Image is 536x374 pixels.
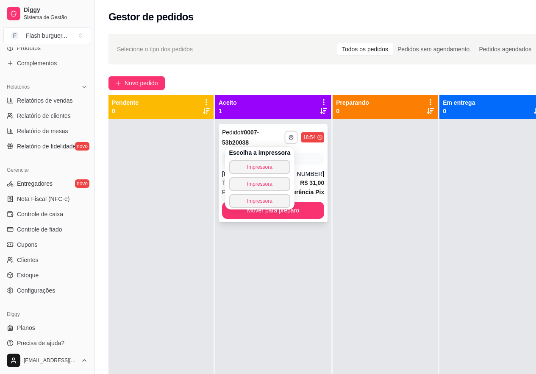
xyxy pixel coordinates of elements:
span: Nota Fiscal (NFC-e) [17,195,69,203]
span: Pagamento [222,187,253,197]
span: Relatório de mesas [17,127,68,135]
p: Preparando [336,98,369,107]
span: F [11,31,19,40]
span: Produtos [17,44,41,52]
strong: Transferência Pix [275,189,324,195]
button: Impressora [229,194,291,208]
span: Relatórios de vendas [17,96,73,105]
div: Pedidos agendados [474,43,536,55]
span: Planos [17,324,35,332]
span: Entregadores [17,179,53,188]
span: Configurações [17,286,55,295]
div: Flash burguer ... [26,31,67,40]
span: Diggy [24,6,88,14]
button: Impressora [229,160,291,174]
p: Aceito [219,98,237,107]
span: Sistema de Gestão [24,14,88,21]
div: Pedidos sem agendamento [393,43,474,55]
button: Select a team [3,27,91,44]
span: plus [115,80,121,86]
span: Relatório de fidelidade [17,142,76,151]
div: 18:54 [303,134,316,141]
div: Diggy [3,307,91,321]
strong: R$ 31,00 [300,179,324,186]
p: Pendente [112,98,139,107]
div: [PERSON_NAME] [222,170,271,178]
span: Cupons [17,240,37,249]
span: Clientes [17,256,39,264]
p: Em entrega [443,98,475,107]
h2: Gestor de pedidos [108,10,194,24]
span: Selecione o tipo dos pedidos [117,45,193,54]
h4: Escolha a impressora [229,148,291,157]
p: 1 [219,107,237,115]
span: Controle de caixa [17,210,63,218]
p: 0 [336,107,369,115]
div: Todos os pedidos [337,43,393,55]
p: 0 [443,107,475,115]
span: Relatório de clientes [17,112,71,120]
strong: # 0007-53b20038 [222,129,259,146]
p: 0 [112,107,139,115]
span: Pedido [222,129,241,136]
span: Relatórios [7,84,30,90]
span: Complementos [17,59,57,67]
span: [EMAIL_ADDRESS][DOMAIN_NAME] [24,357,78,364]
span: Estoque [17,271,39,279]
span: Total [222,178,235,187]
span: Precisa de ajuda? [17,339,64,347]
button: Impressora [229,177,291,191]
button: Mover para preparo [222,202,324,219]
span: Novo pedido [125,78,158,88]
span: Controle de fiado [17,225,62,234]
div: [PHONE_NUMBER] [271,170,324,178]
div: Gerenciar [3,163,91,177]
